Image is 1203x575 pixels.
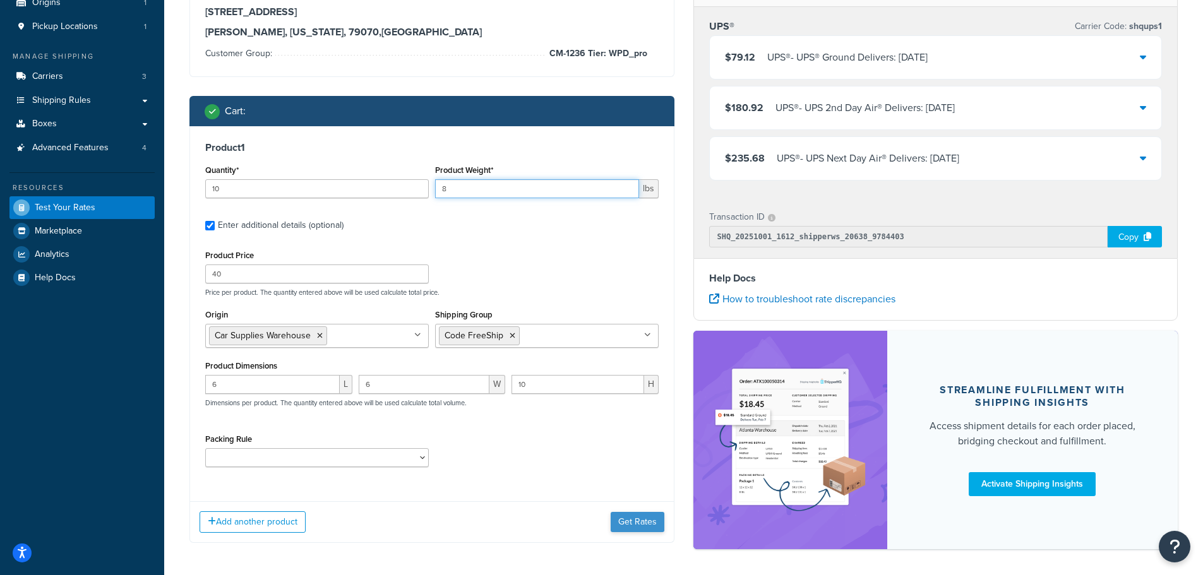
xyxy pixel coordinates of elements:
label: Product Price [205,251,254,260]
div: Manage Shipping [9,51,155,62]
label: Packing Rule [205,434,252,444]
a: Shipping Rules [9,89,155,112]
a: Test Your Rates [9,196,155,219]
span: $235.68 [725,151,765,166]
label: Quantity* [205,165,239,175]
p: Dimensions per product. The quantity entered above will be used calculate total volume. [202,398,467,407]
span: L [340,375,352,394]
div: UPS® - UPS Next Day Air® Delivers: [DATE] [777,150,959,168]
span: Pickup Locations [32,21,98,32]
span: H [644,375,659,394]
span: Advanced Features [32,143,109,153]
span: $79.12 [725,50,755,65]
div: UPS® - UPS 2nd Day Air® Delivers: [DATE] [775,100,955,117]
div: Enter additional details (optional) [218,216,344,234]
a: How to troubleshoot rate discrepancies [709,292,895,307]
a: Carriers3 [9,65,155,88]
span: $180.92 [725,101,763,116]
h3: UPS® [709,21,734,33]
span: Help Docs [35,273,76,283]
button: Open Resource Center [1159,531,1190,562]
span: Analytics [35,249,69,260]
a: Marketplace [9,220,155,242]
div: Copy [1108,227,1162,248]
h2: Cart : [225,105,246,117]
span: Car Supplies Warehouse [215,329,311,342]
input: 0.00 [435,179,639,198]
p: Carrier Code: [1075,18,1162,36]
a: Analytics [9,243,155,266]
li: Pickup Locations [9,15,155,39]
p: Price per product. The quantity entered above will be used calculate total price. [202,288,662,297]
span: lbs [639,179,659,198]
div: Access shipment details for each order placed, bridging checkout and fulfillment. [918,418,1148,449]
p: Transaction ID [709,209,765,227]
label: Origin [205,310,228,319]
img: feature-image-si-e24932ea9b9fcd0ff835db86be1ff8d589347e8876e1638d903ea230a36726be.png [712,350,868,531]
label: Product Dimensions [205,361,277,370]
span: Test Your Rates [35,203,95,213]
label: Shipping Group [435,310,493,319]
span: Shipping Rules [32,95,91,106]
li: Advanced Features [9,136,155,160]
span: CM-1236 Tier: WPD_pro [546,46,647,61]
span: 3 [142,71,147,82]
a: Boxes [9,112,155,136]
span: W [489,375,505,394]
a: Pickup Locations1 [9,15,155,39]
a: Help Docs [9,266,155,289]
button: Get Rates [611,512,664,532]
div: Streamline Fulfillment with Shipping Insights [918,384,1148,409]
h4: Help Docs [709,271,1163,287]
h3: [PERSON_NAME], [US_STATE], 79070 , [GEOGRAPHIC_DATA] [205,26,659,39]
span: Customer Group: [205,47,275,60]
span: 1 [144,21,147,32]
input: Enter additional details (optional) [205,221,215,230]
input: 0 [205,179,429,198]
a: Activate Shipping Insights [969,472,1096,496]
li: Carriers [9,65,155,88]
div: UPS® - UPS® Ground Delivers: [DATE] [767,49,928,67]
span: Boxes [32,119,57,129]
span: Code FreeShip [445,329,503,342]
h3: [STREET_ADDRESS] [205,6,659,18]
label: Product Weight* [435,165,493,175]
span: shqups1 [1127,20,1162,33]
h3: Product 1 [205,141,659,154]
div: Resources [9,182,155,193]
a: Advanced Features4 [9,136,155,160]
span: Carriers [32,71,63,82]
span: 4 [142,143,147,153]
span: Marketplace [35,226,82,237]
button: Add another product [200,511,306,533]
